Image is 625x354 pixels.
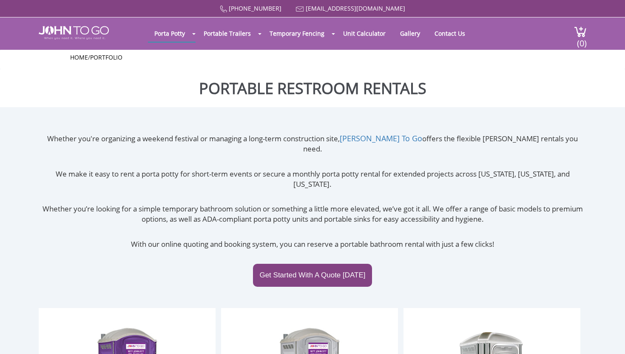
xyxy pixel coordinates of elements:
[253,264,372,287] a: Get Started With A Quote [DATE]
[39,26,109,40] img: JOHN to go
[39,133,587,154] p: Whether you're organizing a weekend festival or managing a long-term construction site, offers th...
[39,204,587,225] p: Whether you’re looking for a simple temporary bathroom solution or something a little more elevat...
[148,25,191,42] a: Porta Potty
[428,25,472,42] a: Contact Us
[39,239,587,249] p: With our online quoting and booking system, you can reserve a portable bathroom rental with just ...
[90,53,122,61] a: Portfolio
[70,53,88,61] a: Home
[340,133,422,143] a: [PERSON_NAME] To Go
[574,26,587,37] img: cart a
[394,25,426,42] a: Gallery
[306,4,405,12] a: [EMAIL_ADDRESS][DOMAIN_NAME]
[577,31,587,49] span: (0)
[70,53,555,62] ul: /
[39,169,587,190] p: We make it easy to rent a porta potty for short-term events or secure a monthly porta potty renta...
[591,320,625,354] button: Live Chat
[197,25,257,42] a: Portable Trailers
[337,25,392,42] a: Unit Calculator
[263,25,331,42] a: Temporary Fencing
[220,6,227,13] img: Call
[229,4,281,12] a: [PHONE_NUMBER]
[296,6,304,12] img: Mail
